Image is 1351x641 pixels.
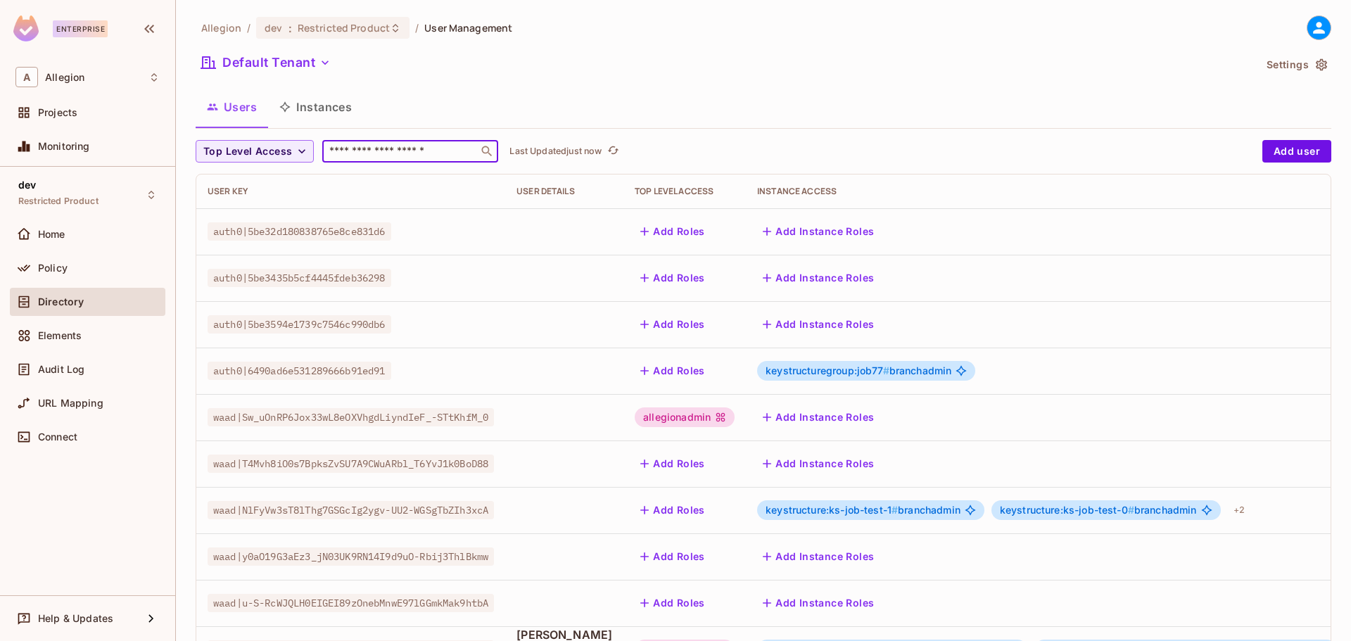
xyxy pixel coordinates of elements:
button: Add Roles [635,592,711,614]
span: waad|Sw_uOnRP6Jox33wL8eOXVhgdLiyndIeF_-STtKhfM_0 [208,408,494,426]
div: + 2 [1228,499,1250,521]
div: allegionadmin [635,407,735,427]
div: User Details [516,186,612,197]
div: User Key [208,186,494,197]
span: refresh [607,144,619,158]
span: auth0|5be3594e1739c7546c990db6 [208,315,391,334]
span: waad|T4Mvh8iO0s7BpksZvSU7A9CWuARbl_T6YvJ1k0BoD88 [208,455,494,473]
span: branchadmin [766,365,951,376]
li: / [247,21,250,34]
button: Add Instance Roles [757,313,880,336]
button: Add Roles [635,545,711,568]
button: Add Roles [635,452,711,475]
div: Top Level Access [635,186,735,197]
span: waad|y0aO19G3aEz3_jN03UK9RN14I9d9uO-Rbij3ThlBkmw [208,547,494,566]
span: Restricted Product [298,21,390,34]
span: Directory [38,296,84,307]
span: branchadmin [1000,504,1197,516]
img: SReyMgAAAABJRU5ErkJggg== [13,15,39,42]
button: Add Instance Roles [757,220,880,243]
button: Default Tenant [196,51,336,74]
span: waad|NlFyVw3sT8lThg7GSGcIg2ygv-UU2-WGSgTbZIh3xcA [208,501,494,519]
span: the active workspace [201,21,241,34]
button: Users [196,89,268,125]
span: # [1128,504,1134,516]
button: Add Roles [635,499,711,521]
span: dev [265,21,282,34]
button: Add Roles [635,313,711,336]
span: Monitoring [38,141,90,152]
button: Add Instance Roles [757,406,880,429]
span: keystructure:ks-job-test-1 [766,504,898,516]
span: Connect [38,431,77,443]
span: URL Mapping [38,398,103,409]
p: Last Updated just now [509,146,602,157]
button: Add Instance Roles [757,545,880,568]
button: Top Level Access [196,140,314,163]
span: Help & Updates [38,613,113,624]
button: Add Instance Roles [757,452,880,475]
span: auth0|6490ad6e531289666b91ed91 [208,362,391,380]
button: refresh [604,143,621,160]
button: Add Roles [635,267,711,289]
span: A [15,67,38,87]
span: # [883,364,889,376]
span: keystructure:ks-job-test-0 [1000,504,1134,516]
span: keystructuregroup:job77 [766,364,889,376]
span: Click to refresh data [602,143,621,160]
button: Add Instance Roles [757,267,880,289]
span: auth0|5be3435b5cf4445fdeb36298 [208,269,391,287]
span: Top Level Access [203,143,292,160]
span: waad|u-S-RcWJQLH0EIGEI89zOnebMnwE97lGGmkMak9htbA [208,594,494,612]
span: Projects [38,107,77,118]
button: Add user [1262,140,1331,163]
span: Home [38,229,65,240]
span: Restricted Product [18,196,99,207]
span: # [892,504,898,516]
button: Add Roles [635,360,711,382]
button: Settings [1261,53,1331,76]
span: Workspace: Allegion [45,72,84,83]
span: Policy [38,262,68,274]
span: : [288,23,293,34]
li: / [415,21,419,34]
button: Add Instance Roles [757,592,880,614]
span: Elements [38,330,82,341]
span: auth0|5be32d180838765e8ce831d6 [208,222,391,241]
button: Add Roles [635,220,711,243]
span: dev [18,179,36,191]
span: User Management [424,21,512,34]
span: branchadmin [766,504,960,516]
div: Enterprise [53,20,108,37]
span: Audit Log [38,364,84,375]
button: Instances [268,89,363,125]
